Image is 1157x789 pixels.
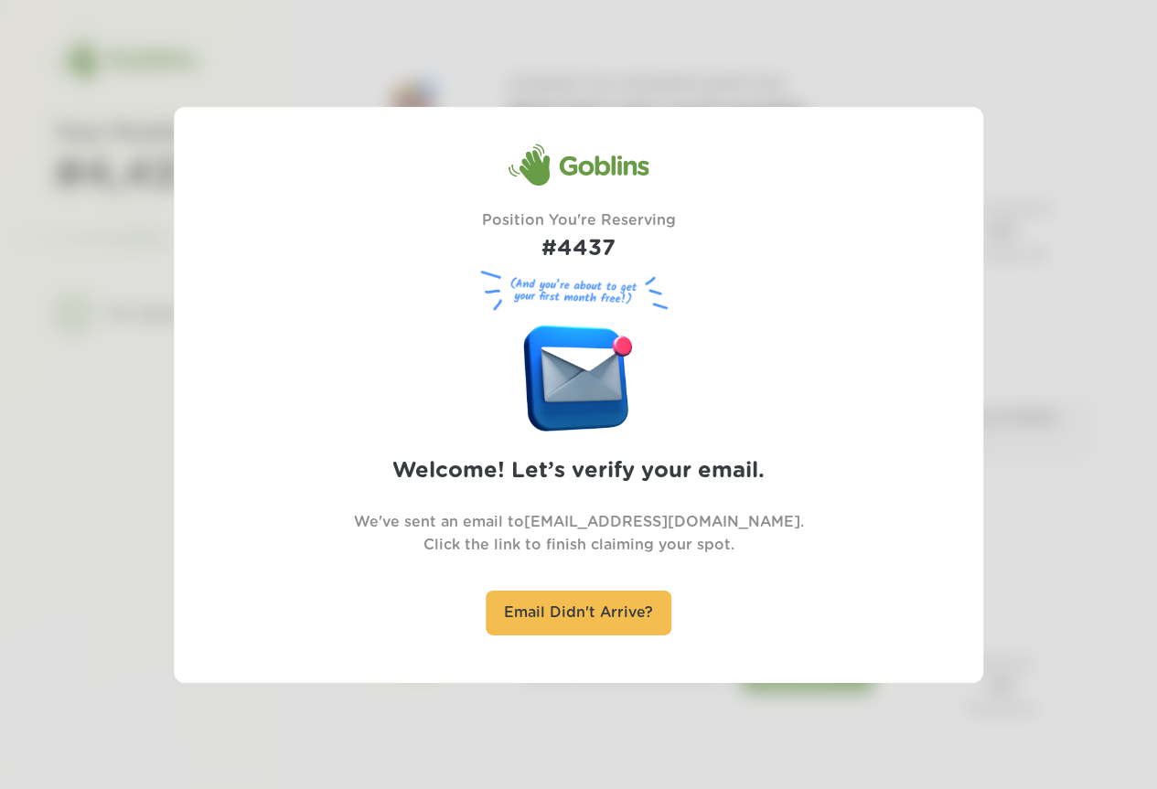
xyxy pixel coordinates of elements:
div: Email Didn't Arrive? [486,591,671,635]
div: Goblins [509,143,649,187]
figure: (And you’re about to get your first month free!) [474,266,684,316]
p: We've sent an email to [EMAIL_ADDRESS][DOMAIN_NAME] . Click the link to finish claiming your spot. [354,511,804,557]
h2: Welcome! Let’s verify your email. [392,454,765,488]
h1: #4437 [482,232,676,266]
div: Position You're Reserving [482,209,676,266]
